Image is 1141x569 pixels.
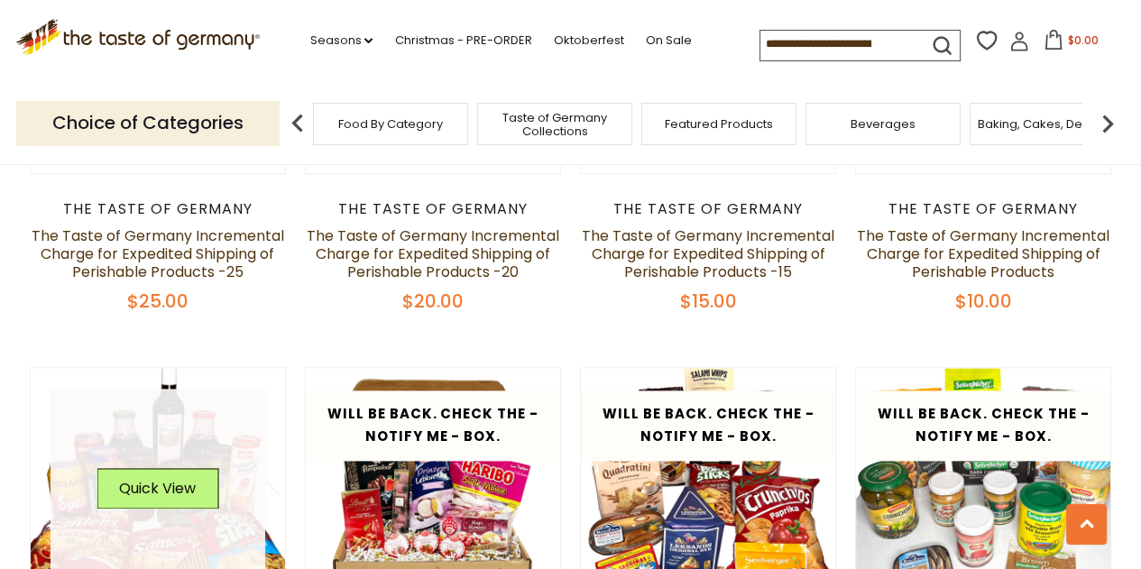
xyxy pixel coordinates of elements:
a: Baking, Cakes, Desserts [978,117,1118,131]
a: Oktoberfest [553,31,623,50]
p: Choice of Categories [16,101,280,145]
div: The Taste of Germany [30,200,287,218]
img: previous arrow [280,106,316,142]
a: Taste of Germany Collections [483,111,627,138]
span: $25.00 [127,289,189,314]
a: On Sale [645,31,691,50]
a: The Taste of Germany Incremental Charge for Expedited Shipping of Perishable Products [857,225,1109,282]
button: Quick View [97,468,218,509]
span: $10.00 [955,289,1012,314]
a: Beverages [851,117,916,131]
a: The Taste of Germany Incremental Charge for Expedited Shipping of Perishable Products -25 [32,225,284,282]
span: $15.00 [680,289,737,314]
div: The Taste of Germany [855,200,1112,218]
a: The Taste of Germany Incremental Charge for Expedited Shipping of Perishable Products -20 [307,225,559,282]
span: $20.00 [402,289,464,314]
span: $0.00 [1067,32,1098,48]
a: The Taste of Germany Incremental Charge for Expedited Shipping of Perishable Products -15 [582,225,834,282]
img: next arrow [1090,106,1126,142]
div: The Taste of Germany [580,200,837,218]
a: Seasons [309,31,373,50]
a: Food By Category [338,117,443,131]
div: The Taste of Germany [305,200,562,218]
a: Featured Products [665,117,773,131]
a: Christmas - PRE-ORDER [394,31,531,50]
button: $0.00 [1033,30,1109,57]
